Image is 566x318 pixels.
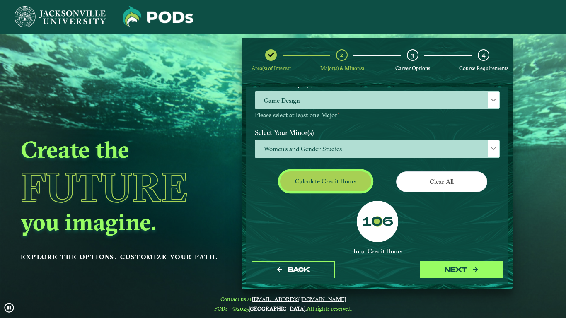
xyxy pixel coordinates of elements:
[21,135,223,164] h2: Create the
[411,51,414,59] span: 3
[288,266,310,273] span: Back
[255,140,499,158] span: Women's and Gender Studies
[252,65,291,71] span: Area(s) of Interest
[21,251,223,263] p: Explore the options. Customize your path.
[3,41,563,48] div: Sign out
[459,65,508,71] span: Course Requirements
[420,261,503,278] button: next
[252,261,335,278] button: Back
[363,214,394,230] label: 106
[482,51,485,59] span: 4
[123,6,193,27] img: Jacksonville University logo
[395,65,430,71] span: Career Options
[214,305,352,312] span: PODs - ©2025 All rights reserved.
[255,248,500,255] div: Total Credit Hours
[396,171,487,192] button: Clear All
[249,125,506,140] label: Select Your Minor(s)
[3,48,563,55] div: Rename
[3,3,563,11] div: Sort A > Z
[337,110,340,116] sup: ⋆
[3,55,563,63] div: Move To ...
[255,111,500,119] p: Please select at least one Major
[249,305,307,312] a: [GEOGRAPHIC_DATA].
[320,65,364,71] span: Major(s) & Minor(s)
[214,296,352,302] span: Contact us at
[3,26,563,33] div: Delete
[252,296,346,302] a: [EMAIL_ADDRESS][DOMAIN_NAME]
[3,11,563,18] div: Sort New > Old
[3,33,563,41] div: Options
[3,18,563,26] div: Move To ...
[21,207,223,236] h2: you imagine.
[280,171,371,191] button: Calculate credit hours
[15,6,106,27] img: Jacksonville University logo
[340,51,343,59] span: 2
[21,167,223,207] h1: Future
[255,92,499,109] span: Game Design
